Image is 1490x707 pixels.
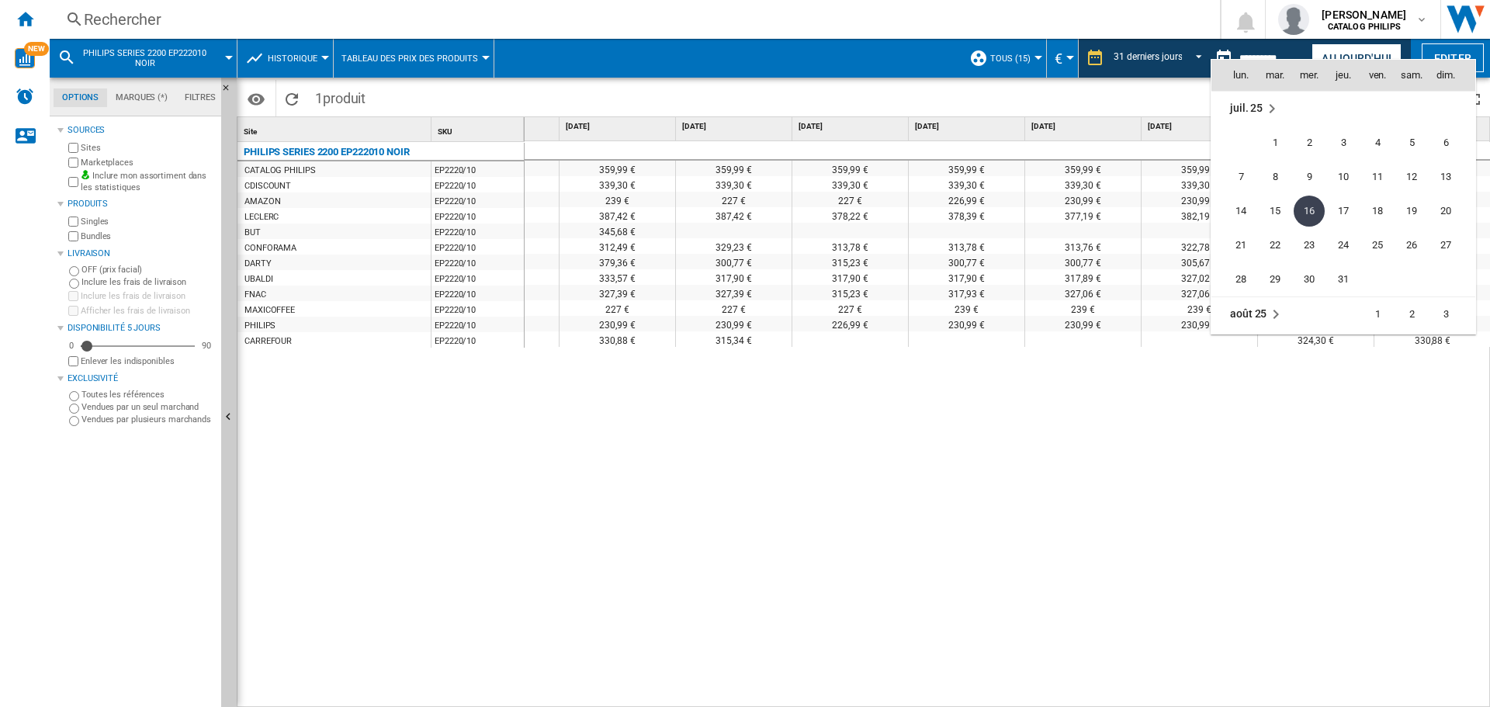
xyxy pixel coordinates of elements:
span: 16 [1294,196,1325,227]
tr: Week 2 [1211,160,1475,194]
td: Wednesday July 16 2025 [1292,194,1326,228]
tr: Week 5 [1211,262,1475,297]
th: mar. [1258,60,1292,91]
td: Friday August 1 2025 [1360,296,1395,331]
span: 2 [1396,299,1427,330]
td: Monday July 28 2025 [1211,262,1258,297]
td: Wednesday July 2 2025 [1292,126,1326,160]
span: 6 [1430,127,1461,158]
span: 24 [1328,230,1359,261]
span: juil. 25 [1230,102,1263,114]
span: 28 [1225,264,1256,295]
span: 31 [1328,264,1359,295]
span: août 25 [1230,307,1266,320]
th: dim. [1429,60,1475,91]
td: August 2025 [1211,296,1326,331]
td: Wednesday July 23 2025 [1292,228,1326,262]
td: Thursday July 24 2025 [1326,228,1360,262]
th: jeu. [1326,60,1360,91]
td: Saturday July 5 2025 [1395,126,1429,160]
span: 25 [1362,230,1393,261]
span: 2 [1294,127,1325,158]
span: 1 [1362,299,1393,330]
td: Tuesday July 8 2025 [1258,160,1292,194]
td: Saturday July 12 2025 [1395,160,1429,194]
span: 8 [1260,161,1291,192]
td: Sunday July 27 2025 [1429,228,1475,262]
span: 23 [1294,230,1325,261]
td: Sunday July 6 2025 [1429,126,1475,160]
tr: Week 1 [1211,126,1475,160]
td: Monday July 21 2025 [1211,228,1258,262]
span: 22 [1260,230,1291,261]
td: Thursday July 17 2025 [1326,194,1360,228]
span: 1 [1260,127,1291,158]
span: 7 [1225,161,1256,192]
td: Thursday July 3 2025 [1326,126,1360,160]
th: ven. [1360,60,1395,91]
th: mer. [1292,60,1326,91]
span: 15 [1260,196,1291,227]
span: 29 [1260,264,1291,295]
tr: Week 4 [1211,228,1475,262]
td: Friday July 4 2025 [1360,126,1395,160]
td: Monday July 7 2025 [1211,160,1258,194]
td: Monday July 14 2025 [1211,194,1258,228]
tr: Week 3 [1211,194,1475,228]
span: 12 [1396,161,1427,192]
td: Tuesday July 1 2025 [1258,126,1292,160]
th: sam. [1395,60,1429,91]
td: Tuesday July 22 2025 [1258,228,1292,262]
tr: Week undefined [1211,91,1475,126]
tr: Week 1 [1211,296,1475,331]
span: 9 [1294,161,1325,192]
td: Friday July 18 2025 [1360,194,1395,228]
span: 30 [1294,264,1325,295]
td: Thursday July 31 2025 [1326,262,1360,297]
span: 4 [1362,127,1393,158]
td: Saturday July 26 2025 [1395,228,1429,262]
md-calendar: Calendar [1211,60,1475,334]
span: 17 [1328,196,1359,227]
span: 20 [1430,196,1461,227]
span: 11 [1362,161,1393,192]
span: 18 [1362,196,1393,227]
td: Saturday August 2 2025 [1395,296,1429,331]
span: 19 [1396,196,1427,227]
td: Friday July 11 2025 [1360,160,1395,194]
td: Tuesday July 29 2025 [1258,262,1292,297]
span: 5 [1396,127,1427,158]
td: Sunday August 3 2025 [1429,296,1475,331]
td: Thursday July 10 2025 [1326,160,1360,194]
span: 10 [1328,161,1359,192]
td: Sunday July 20 2025 [1429,194,1475,228]
span: 27 [1430,230,1461,261]
td: Friday July 25 2025 [1360,228,1395,262]
span: 14 [1225,196,1256,227]
td: Sunday July 13 2025 [1429,160,1475,194]
span: 3 [1328,127,1359,158]
span: 26 [1396,230,1427,261]
th: lun. [1211,60,1258,91]
td: Wednesday July 30 2025 [1292,262,1326,297]
span: 3 [1430,299,1461,330]
td: Tuesday July 15 2025 [1258,194,1292,228]
td: Saturday July 19 2025 [1395,194,1429,228]
span: 21 [1225,230,1256,261]
td: Wednesday July 9 2025 [1292,160,1326,194]
td: July 2025 [1211,91,1475,126]
span: 13 [1430,161,1461,192]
